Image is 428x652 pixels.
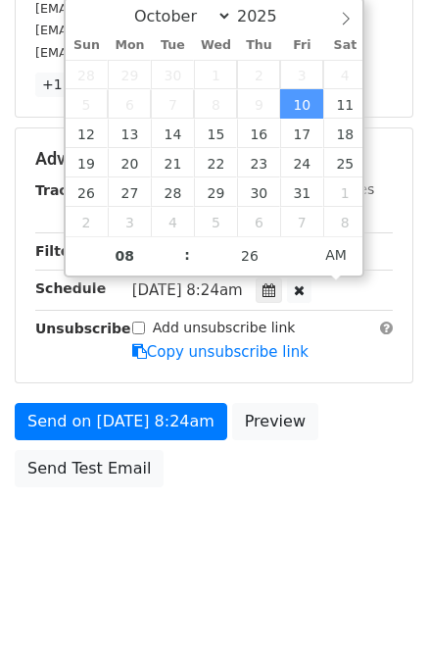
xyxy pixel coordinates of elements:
span: November 7, 2025 [280,207,323,236]
span: November 8, 2025 [323,207,366,236]
span: October 26, 2025 [66,177,109,207]
span: October 4, 2025 [323,60,366,89]
span: October 8, 2025 [194,89,237,119]
span: November 2, 2025 [66,207,109,236]
span: November 1, 2025 [323,177,366,207]
span: Tue [151,39,194,52]
span: November 6, 2025 [237,207,280,236]
span: October 18, 2025 [323,119,366,148]
span: October 10, 2025 [280,89,323,119]
strong: Tracking [35,182,101,198]
span: Sat [323,39,366,52]
a: Send on [DATE] 8:24am [15,403,227,440]
span: October 20, 2025 [108,148,151,177]
span: October 30, 2025 [237,177,280,207]
span: October 22, 2025 [194,148,237,177]
span: : [184,235,190,275]
iframe: Chat Widget [330,558,428,652]
span: October 14, 2025 [151,119,194,148]
h5: Advanced [35,148,393,170]
span: September 30, 2025 [151,60,194,89]
a: +1 more [35,73,109,97]
strong: Filters [35,243,85,259]
input: Hour [66,236,185,276]
span: October 19, 2025 [66,148,109,177]
span: October 29, 2025 [194,177,237,207]
a: Preview [232,403,318,440]
span: November 5, 2025 [194,207,237,236]
span: October 16, 2025 [237,119,280,148]
span: October 25, 2025 [323,148,366,177]
label: Add unsubscribe link [153,318,296,338]
span: Thu [237,39,280,52]
span: September 28, 2025 [66,60,109,89]
span: October 21, 2025 [151,148,194,177]
span: October 15, 2025 [194,119,237,148]
span: October 11, 2025 [323,89,366,119]
span: October 17, 2025 [280,119,323,148]
a: Copy unsubscribe link [132,343,309,361]
span: October 6, 2025 [108,89,151,119]
small: [EMAIL_ADDRESS][US_STATE][DOMAIN_NAME] [35,45,324,60]
a: Send Test Email [15,450,164,487]
span: [DATE] 8:24am [132,281,243,299]
span: November 4, 2025 [151,207,194,236]
input: Minute [190,236,309,276]
span: October 24, 2025 [280,148,323,177]
span: Sun [66,39,109,52]
span: Fri [280,39,323,52]
span: November 3, 2025 [108,207,151,236]
span: October 13, 2025 [108,119,151,148]
span: October 3, 2025 [280,60,323,89]
span: Click to toggle [309,235,363,275]
small: [EMAIL_ADDRESS][DOMAIN_NAME] [35,23,254,37]
span: September 29, 2025 [108,60,151,89]
small: [EMAIL_ADDRESS][US_STATE][DOMAIN_NAME] [35,1,324,16]
span: October 1, 2025 [194,60,237,89]
span: October 12, 2025 [66,119,109,148]
span: October 7, 2025 [151,89,194,119]
strong: Schedule [35,280,106,296]
span: Wed [194,39,237,52]
span: October 9, 2025 [237,89,280,119]
span: October 28, 2025 [151,177,194,207]
span: October 5, 2025 [66,89,109,119]
span: Mon [108,39,151,52]
span: October 27, 2025 [108,177,151,207]
span: October 23, 2025 [237,148,280,177]
span: October 31, 2025 [280,177,323,207]
strong: Unsubscribe [35,321,131,336]
input: Year [232,7,303,25]
span: October 2, 2025 [237,60,280,89]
